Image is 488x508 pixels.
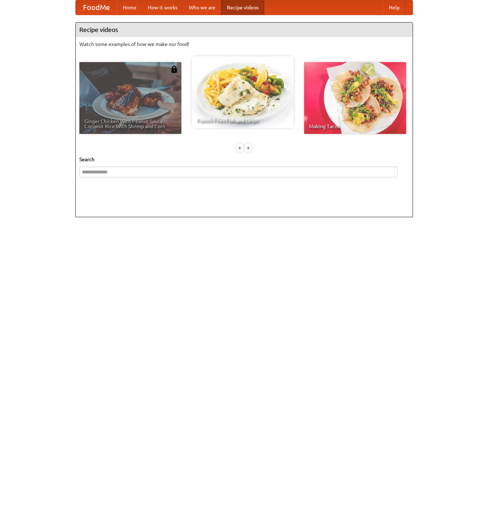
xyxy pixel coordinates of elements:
[142,0,183,15] a: How it works
[383,0,405,15] a: Help
[221,0,264,15] a: Recipe videos
[237,143,243,152] div: «
[117,0,142,15] a: Home
[245,143,251,152] div: »
[183,0,221,15] a: Who we are
[76,23,413,37] h4: Recipe videos
[79,41,409,48] p: Watch some examples of how we make our food!
[197,118,289,123] span: French Fries Fish and Chips
[79,156,409,163] h5: Search
[192,56,294,128] a: French Fries Fish and Chips
[76,0,117,15] a: FoodMe
[309,124,401,129] span: Making Tacos
[171,66,178,73] img: 483408.png
[304,62,406,134] a: Making Tacos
